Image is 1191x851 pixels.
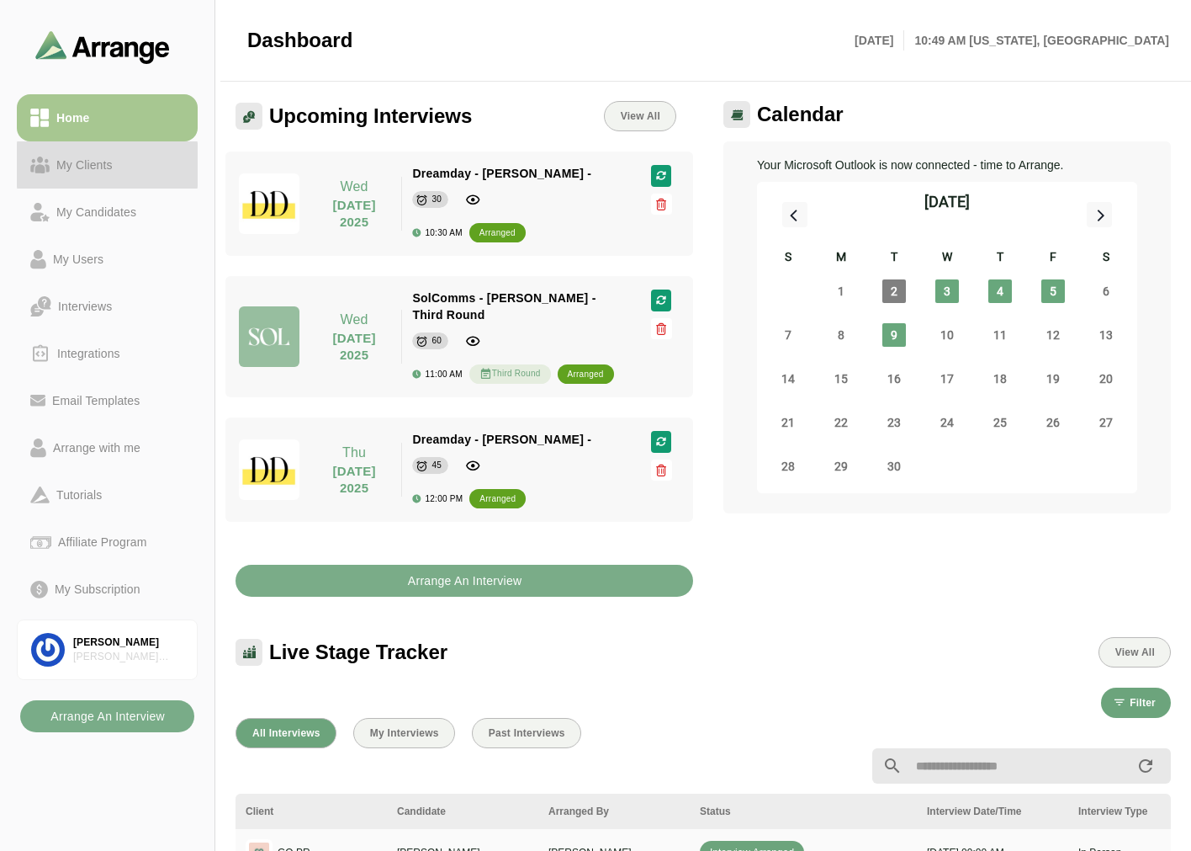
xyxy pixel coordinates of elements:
button: Past Interviews [472,718,581,748]
div: 12:00 PM [412,494,463,503]
div: S [762,247,815,269]
div: Tutorials [50,485,109,505]
div: 11:00 AM [412,370,462,379]
span: Calendar [757,102,844,127]
div: 45 [431,457,442,474]
p: Your Microsoft Outlook is now connected - time to Arrange. [757,155,1137,175]
span: Thursday, September 4, 2025 [988,279,1012,303]
button: All Interviews [236,718,336,748]
a: My Users [17,236,198,283]
a: Integrations [17,330,198,377]
a: Interviews [17,283,198,330]
span: Wednesday, September 3, 2025 [935,279,959,303]
p: Thu [317,443,392,463]
div: arranged [568,366,604,383]
div: T [973,247,1026,269]
div: Arranged By [548,804,680,819]
span: Wednesday, September 17, 2025 [935,367,959,391]
a: My Subscription [17,566,198,613]
button: My Interviews [353,718,455,748]
span: Dashboard [247,28,352,53]
img: dreamdayla_logo.jpg [239,173,299,234]
span: Dreamday - [PERSON_NAME] - [412,167,591,180]
div: My Subscription [48,579,147,599]
div: 10:30 AM [412,228,462,237]
div: W [921,247,974,269]
span: Saturday, September 13, 2025 [1094,323,1118,347]
span: Sunday, September 14, 2025 [776,367,800,391]
span: Saturday, September 27, 2025 [1094,411,1118,434]
span: Thursday, September 25, 2025 [988,411,1012,434]
span: Dreamday - [PERSON_NAME] - [412,433,591,446]
div: 60 [431,332,442,349]
div: arranged [479,225,516,242]
div: arranged [479,491,516,508]
div: [PERSON_NAME] [73,636,183,650]
span: Tuesday, September 16, 2025 [882,367,906,391]
span: Upcoming Interviews [269,104,472,129]
button: View All [1098,637,1171,668]
div: Email Templates [45,391,146,411]
span: Past Interviews [488,727,565,739]
button: Filter [1101,688,1171,718]
p: Wed [317,177,392,197]
div: 30 [431,191,442,208]
p: Wed [317,310,392,330]
span: Monday, September 22, 2025 [829,411,853,434]
div: Candidate [397,804,528,819]
a: View All [604,101,676,131]
img: dreamdayla_logo.jpg [239,439,299,500]
i: appended action [1135,756,1156,776]
span: Sunday, September 21, 2025 [776,411,800,434]
div: S [1079,247,1132,269]
img: arrangeai-name-small-logo.4d2b8aee.svg [35,30,170,63]
p: 10:49 AM [US_STATE], [GEOGRAPHIC_DATA] [904,30,1169,51]
div: T [868,247,921,269]
span: Tuesday, September 2, 2025 [882,279,906,303]
b: Arrange An Interview [50,700,165,732]
div: Interview Date/Time [927,804,1058,819]
div: [DATE] [924,190,970,214]
div: Affiliate Program [51,532,153,552]
span: Sunday, September 7, 2025 [776,323,800,347]
a: Arrange with me [17,424,198,471]
span: Friday, September 19, 2025 [1041,367,1065,391]
span: Monday, September 29, 2025 [829,455,853,478]
span: Monday, September 15, 2025 [829,367,853,391]
span: Friday, September 12, 2025 [1041,323,1065,347]
span: Monday, September 1, 2025 [829,279,853,303]
span: Thursday, September 11, 2025 [988,323,1012,347]
span: Monday, September 8, 2025 [829,323,853,347]
a: Tutorials [17,471,198,519]
p: [DATE] 2025 [317,330,392,364]
span: Tuesday, September 23, 2025 [882,411,906,434]
p: [DATE] 2025 [317,463,392,497]
div: My Clients [50,155,119,175]
b: Arrange An Interview [407,565,522,597]
span: View All [620,110,660,122]
span: All Interviews [251,727,320,739]
a: Email Templates [17,377,198,424]
span: Wednesday, September 10, 2025 [935,323,959,347]
img: solcomms_logo.jpg [239,306,299,367]
p: [DATE] [855,30,904,51]
span: Tuesday, September 9, 2025 [882,323,906,347]
a: Affiliate Program [17,519,198,566]
p: [DATE] 2025 [317,197,392,231]
div: Interviews [51,296,119,316]
span: Tuesday, September 30, 2025 [882,455,906,478]
a: My Clients [17,141,198,189]
a: [PERSON_NAME][PERSON_NAME] Associates [17,620,198,680]
span: View All [1114,646,1155,658]
div: Integrations [50,343,127,364]
div: Status [700,804,907,819]
button: Arrange An Interview [236,565,693,597]
span: Friday, September 26, 2025 [1041,411,1065,434]
span: Sunday, September 28, 2025 [776,455,800,478]
div: M [815,247,868,269]
span: Live Stage Tracker [269,640,447,665]
span: Filter [1129,697,1156,709]
span: Wednesday, September 24, 2025 [935,411,959,434]
span: Friday, September 5, 2025 [1041,279,1065,303]
span: Saturday, September 20, 2025 [1094,367,1118,391]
